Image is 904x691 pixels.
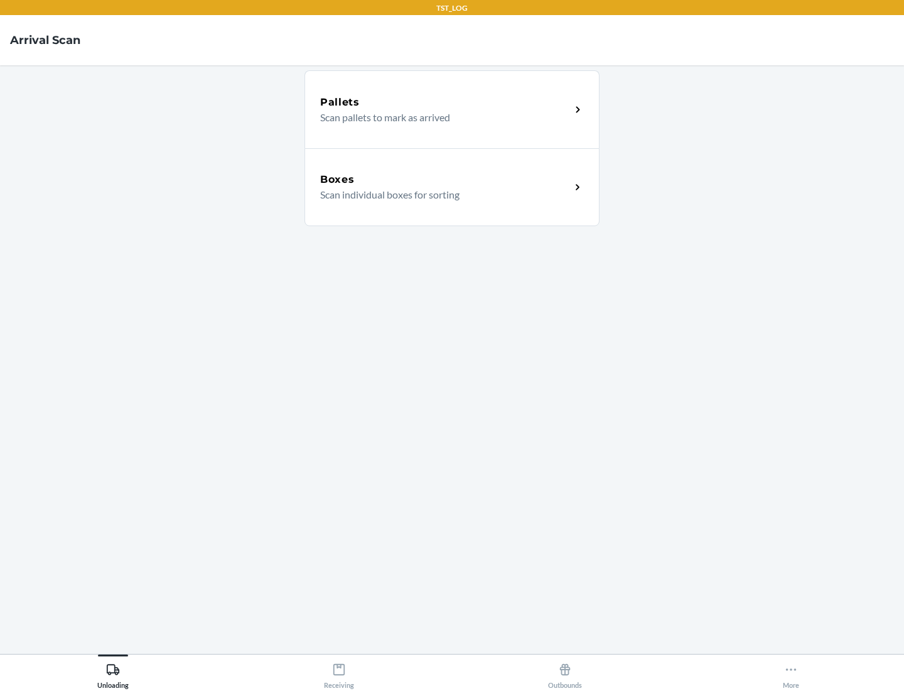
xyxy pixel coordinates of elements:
h4: Arrival Scan [10,32,80,48]
div: More [783,658,799,689]
p: TST_LOG [436,3,468,14]
div: Unloading [97,658,129,689]
button: More [678,655,904,689]
a: BoxesScan individual boxes for sorting [304,148,600,226]
div: Receiving [324,658,354,689]
div: Outbounds [548,658,582,689]
button: Receiving [226,655,452,689]
h5: Pallets [320,95,360,110]
p: Scan individual boxes for sorting [320,187,561,202]
a: PalletsScan pallets to mark as arrived [304,70,600,148]
h5: Boxes [320,172,355,187]
p: Scan pallets to mark as arrived [320,110,561,125]
button: Outbounds [452,655,678,689]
